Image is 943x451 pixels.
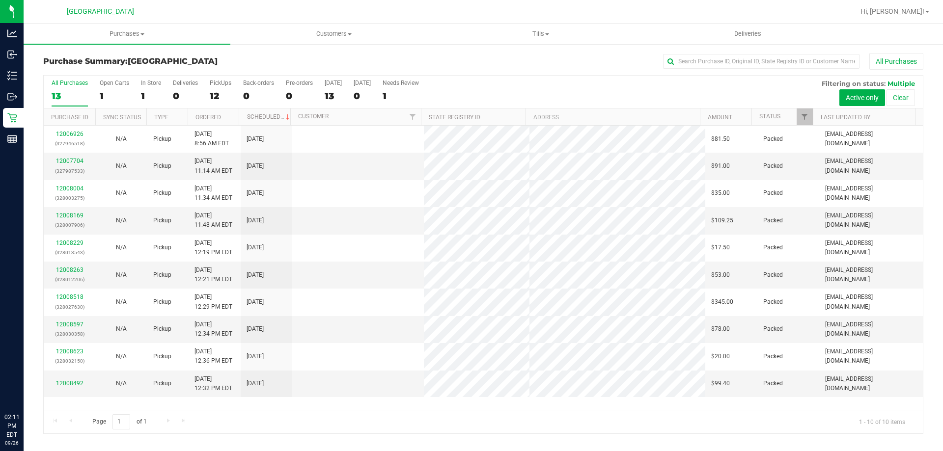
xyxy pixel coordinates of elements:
inline-svg: Retail [7,113,17,123]
span: $345.00 [711,297,733,307]
input: Search Purchase ID, Original ID, State Registry ID or Customer Name... [663,54,860,69]
span: Pickup [153,134,171,144]
a: 12008492 [56,380,83,387]
div: [DATE] [325,80,342,86]
a: Status [759,113,780,120]
div: Needs Review [383,80,419,86]
span: Page of 1 [84,414,155,429]
iframe: Resource center [10,372,39,402]
span: $81.50 [711,134,730,144]
inline-svg: Inbound [7,50,17,59]
span: Packed [763,352,783,361]
span: Not Applicable [116,325,127,332]
button: All Purchases [869,53,923,70]
span: $20.00 [711,352,730,361]
p: (327946518) [50,139,89,148]
span: Packed [763,270,783,280]
span: Tills [438,29,643,38]
span: $35.00 [711,188,730,198]
a: 12006926 [56,131,83,137]
span: [DATE] [247,243,264,252]
span: [DATE] 11:34 AM EDT [194,184,232,203]
span: [DATE] 11:14 AM EDT [194,157,232,175]
a: 12008623 [56,348,83,355]
a: Sync Status [103,114,141,121]
span: [DATE] [247,134,264,144]
inline-svg: Reports [7,134,17,144]
div: 1 [383,90,419,102]
span: [DATE] 12:21 PM EDT [194,265,232,284]
span: [EMAIL_ADDRESS][DOMAIN_NAME] [825,347,917,366]
span: [DATE] 8:56 AM EDT [194,130,229,148]
span: $99.40 [711,379,730,388]
span: Purchases [24,29,230,38]
span: $53.00 [711,270,730,280]
span: [EMAIL_ADDRESS][DOMAIN_NAME] [825,157,917,175]
input: 1 [112,414,130,429]
span: $109.25 [711,216,733,225]
p: (328012206) [50,275,89,284]
span: Not Applicable [116,271,127,278]
span: [EMAIL_ADDRESS][DOMAIN_NAME] [825,184,917,203]
span: [EMAIL_ADDRESS][DOMAIN_NAME] [825,320,917,339]
span: $78.00 [711,324,730,334]
a: Last Updated By [821,114,870,121]
span: Customers [231,29,437,38]
div: Open Carts [100,80,129,86]
span: Not Applicable [116,162,127,169]
p: (328007906) [50,220,89,230]
span: Pickup [153,270,171,280]
a: Purchase ID [51,114,88,121]
div: 0 [354,90,371,102]
span: [DATE] [247,188,264,198]
span: Packed [763,188,783,198]
a: Scheduled [247,113,292,120]
inline-svg: Analytics [7,28,17,38]
span: Pickup [153,216,171,225]
span: [DATE] 12:34 PM EDT [194,320,232,339]
button: N/A [116,188,127,198]
span: Packed [763,161,783,171]
span: [GEOGRAPHIC_DATA] [128,56,218,66]
a: 12008004 [56,185,83,192]
p: (328027630) [50,302,89,312]
span: Pickup [153,379,171,388]
span: Not Applicable [116,217,127,224]
a: Ordered [195,114,221,121]
span: Not Applicable [116,135,127,142]
th: Address [526,108,700,126]
a: State Registry ID [429,114,480,121]
span: Packed [763,243,783,252]
button: N/A [116,134,127,144]
span: Not Applicable [116,353,127,360]
span: [DATE] [247,270,264,280]
button: N/A [116,243,127,252]
span: $91.00 [711,161,730,171]
a: 12008169 [56,212,83,219]
div: [DATE] [354,80,371,86]
span: [EMAIL_ADDRESS][DOMAIN_NAME] [825,292,917,311]
button: N/A [116,216,127,225]
a: Customers [230,24,437,44]
span: [DATE] 12:19 PM EDT [194,239,232,257]
a: 12007704 [56,158,83,164]
div: All Purchases [52,80,88,86]
button: N/A [116,352,127,361]
div: 1 [141,90,161,102]
span: [DATE] 12:32 PM EDT [194,374,232,393]
span: $17.50 [711,243,730,252]
p: (328030358) [50,329,89,339]
span: Filtering on status: [822,80,886,87]
span: [EMAIL_ADDRESS][DOMAIN_NAME] [825,265,917,284]
p: 02:11 PM EDT [4,413,19,439]
span: Not Applicable [116,380,127,387]
span: Pickup [153,243,171,252]
div: 0 [243,90,274,102]
a: Customer [298,113,329,120]
span: [DATE] [247,379,264,388]
p: 09/26 [4,439,19,447]
a: Type [154,114,168,121]
button: Active only [839,89,885,106]
a: Deliveries [644,24,851,44]
p: (327987533) [50,166,89,176]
